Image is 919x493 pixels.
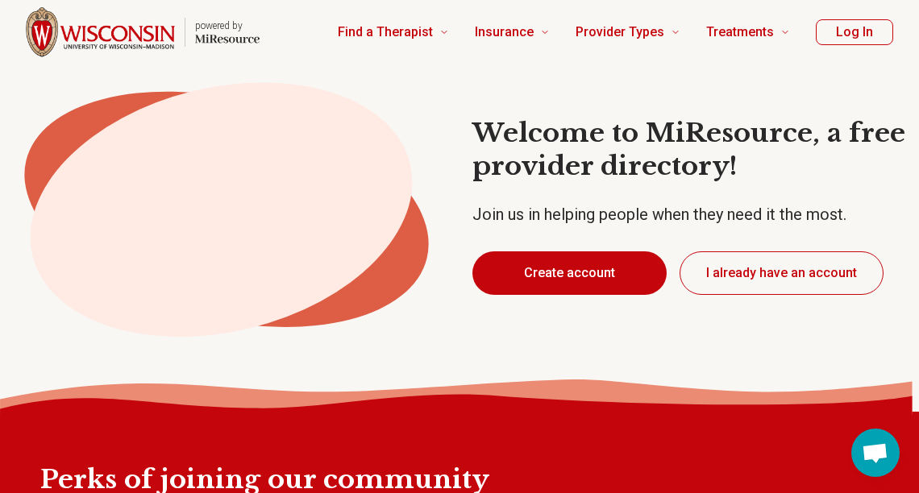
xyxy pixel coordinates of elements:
h1: Welcome to MiResource, a free provider directory! [472,117,919,184]
span: Provider Types [576,21,664,43]
span: Insurance [475,21,534,43]
div: Open chat [851,429,900,477]
span: Find a Therapist [338,21,433,43]
button: Log In [816,19,893,45]
p: powered by [195,19,260,32]
a: Home page [26,6,260,58]
button: I already have an account [680,251,884,295]
p: Join us in helping people when they need it the most. [472,203,919,226]
span: Treatments [706,21,774,43]
button: Create account [472,251,667,295]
